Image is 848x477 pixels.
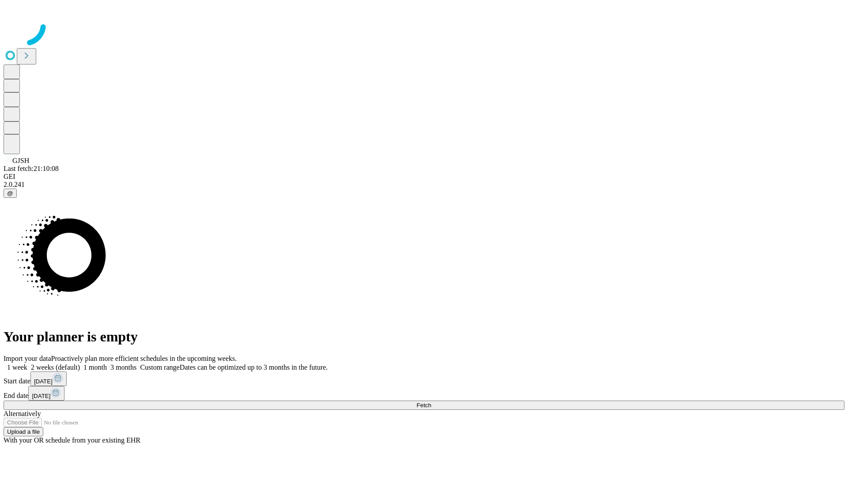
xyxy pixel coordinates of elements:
[7,190,13,197] span: @
[4,436,140,444] span: With your OR schedule from your existing EHR
[416,402,431,409] span: Fetch
[110,363,136,371] span: 3 months
[4,329,844,345] h1: Your planner is empty
[28,386,64,401] button: [DATE]
[4,371,844,386] div: Start date
[83,363,107,371] span: 1 month
[4,355,51,362] span: Import your data
[4,189,17,198] button: @
[32,393,50,399] span: [DATE]
[31,363,80,371] span: 2 weeks (default)
[4,427,43,436] button: Upload a file
[51,355,237,362] span: Proactively plan more efficient schedules in the upcoming weeks.
[4,401,844,410] button: Fetch
[4,410,41,417] span: Alternatively
[4,165,59,172] span: Last fetch: 21:10:08
[4,173,844,181] div: GEI
[7,363,27,371] span: 1 week
[4,386,844,401] div: End date
[12,157,29,164] span: GJSH
[140,363,179,371] span: Custom range
[4,181,844,189] div: 2.0.241
[34,378,53,385] span: [DATE]
[180,363,328,371] span: Dates can be optimized up to 3 months in the future.
[30,371,67,386] button: [DATE]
